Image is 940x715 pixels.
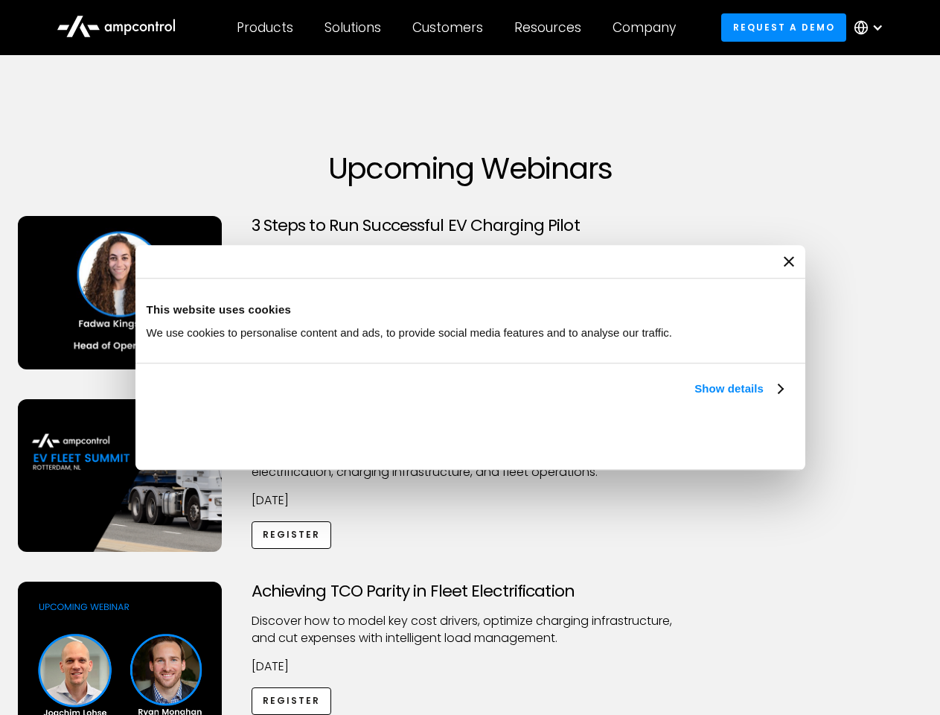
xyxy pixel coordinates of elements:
[613,19,676,36] div: Company
[252,216,689,235] h3: 3 Steps to Run Successful EV Charging Pilot
[412,19,483,36] div: Customers
[694,380,782,398] a: Show details
[237,19,293,36] div: Products
[721,13,846,41] a: Request a demo
[252,521,332,549] a: Register
[147,301,794,319] div: This website uses cookies
[18,150,923,186] h1: Upcoming Webinars
[324,19,381,36] div: Solutions
[784,256,794,267] button: Close banner
[575,415,788,458] button: Okay
[147,326,673,339] span: We use cookies to personalise content and ads, to provide social media features and to analyse ou...
[514,19,581,36] div: Resources
[252,658,689,675] p: [DATE]
[252,613,689,646] p: Discover how to model key cost drivers, optimize charging infrastructure, and cut expenses with i...
[252,582,689,601] h3: Achieving TCO Parity in Fleet Electrification
[252,492,689,509] p: [DATE]
[252,687,332,715] a: Register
